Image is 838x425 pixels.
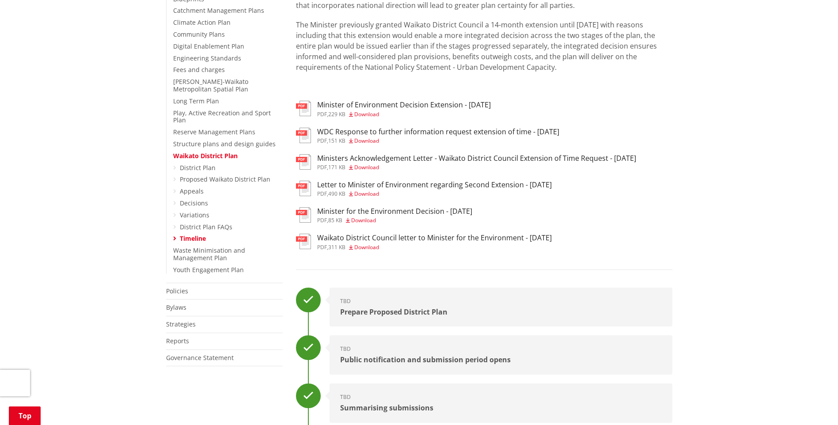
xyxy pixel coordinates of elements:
[328,110,345,118] span: 229 KB
[173,77,248,93] a: [PERSON_NAME]-Waikato Metropolitan Spatial Plan
[173,152,238,160] a: Waikato District Plan
[328,137,345,144] span: 151 KB
[328,190,345,197] span: 490 KB
[173,97,219,105] a: Long Term Plan
[296,234,311,249] img: document-pdf.svg
[173,65,225,74] a: Fees and charges
[296,181,311,196] img: document-pdf.svg
[317,207,472,216] h3: Minister for the Environment Decision - [DATE]
[173,42,244,50] a: Digital Enablement Plan
[317,138,559,144] div: ,
[180,223,232,231] a: District Plan FAQs
[340,356,662,364] div: Public notification and submission period opens
[173,54,241,62] a: Engineering Standards
[166,303,186,311] a: Bylaws
[296,234,552,250] a: Waikato District Council letter to Minister for the Environment - [DATE] pdf,311 KB Download
[296,128,559,144] a: WDC Response to further information request extension of time - [DATE] pdf,151 KB Download
[180,187,204,195] a: Appeals
[173,266,244,274] a: Youth Engagement Plan
[296,207,472,223] a: Minister for the Environment Decision - [DATE] pdf,85 KB Download
[317,112,491,117] div: ,
[340,308,662,316] div: Prepare Proposed District Plan
[180,211,209,219] a: Variations
[180,163,216,172] a: District Plan
[354,190,379,197] span: Download
[354,137,379,144] span: Download
[317,137,327,144] span: pdf
[166,353,234,362] a: Governance Statement
[317,216,327,224] span: pdf
[296,335,321,360] div: Done
[354,243,379,251] span: Download
[317,181,552,189] h3: Letter to Minister of Environment regarding Second Extension - [DATE]
[317,163,327,171] span: pdf
[328,216,342,224] span: 85 KB
[328,243,345,251] span: 311 KB
[173,140,276,148] a: Structure plans and design guides
[296,288,321,312] div: Done
[317,128,559,136] h3: WDC Response to further information request extension of time - [DATE]
[317,234,552,242] h3: Waikato District Council letter to Minister for the Environment - [DATE]
[340,404,662,412] div: Summarising submissions
[173,109,271,125] a: Play, Active Recreation and Sport Plan
[317,110,327,118] span: pdf
[317,190,327,197] span: pdf
[317,243,327,251] span: pdf
[296,101,491,117] a: Minister of Environment Decision Extension - [DATE] pdf,229 KB Download
[340,346,662,352] div: TBD
[340,298,662,304] div: TBD
[317,191,552,197] div: ,
[180,234,206,243] a: Timeline
[180,175,270,183] a: Proposed Waikato District Plan
[296,181,552,197] a: Letter to Minister of Environment regarding Second Extension - [DATE] pdf,490 KB Download
[340,394,662,400] div: TBD
[296,154,311,170] img: document-pdf.svg
[9,406,41,425] a: Top
[296,154,636,170] a: Ministers Acknowledgement Letter - Waikato District Council Extension of Time Request - [DATE] pd...
[317,218,472,223] div: ,
[296,207,311,223] img: document-pdf.svg
[180,199,208,207] a: Decisions
[354,163,379,171] span: Download
[173,128,255,136] a: Reserve Management Plans
[173,6,264,15] a: Catchment Management Plans
[317,101,491,109] h3: Minister of Environment Decision Extension - [DATE]
[797,388,829,420] iframe: Messenger Launcher
[317,245,552,250] div: ,
[296,101,311,116] img: document-pdf.svg
[296,128,311,143] img: document-pdf.svg
[317,165,636,170] div: ,
[351,216,376,224] span: Download
[328,163,345,171] span: 171 KB
[166,337,189,345] a: Reports
[166,320,196,328] a: Strategies
[173,246,245,262] a: Waste Minimisation and Management Plan
[317,154,636,163] h3: Ministers Acknowledgement Letter - Waikato District Council Extension of Time Request - [DATE]
[173,18,231,27] a: Climate Action Plan
[296,19,672,72] p: The Minister previously granted Waikato District Council a 14-month extension until [DATE] with r...
[296,383,321,408] div: Done
[173,30,225,38] a: Community Plans
[166,287,188,295] a: Policies
[354,110,379,118] span: Download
